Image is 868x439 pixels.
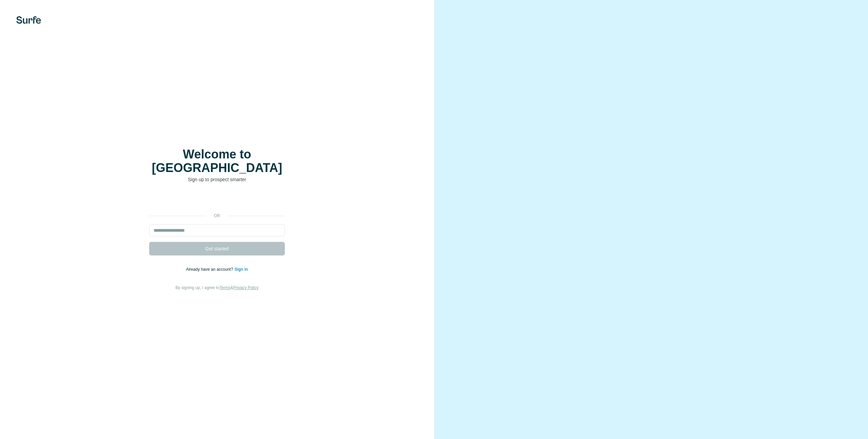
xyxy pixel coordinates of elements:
[186,267,235,272] span: Already have an account?
[234,267,248,272] a: Sign in
[149,148,285,175] h1: Welcome to [GEOGRAPHIC_DATA]
[16,16,41,24] img: Surfe's logo
[149,176,285,183] p: Sign up to prospect smarter
[233,285,259,290] a: Privacy Policy
[176,285,259,290] span: By signing up, I agree to &
[206,213,228,219] p: or
[146,193,288,208] iframe: Sign in with Google Button
[219,285,231,290] a: Terms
